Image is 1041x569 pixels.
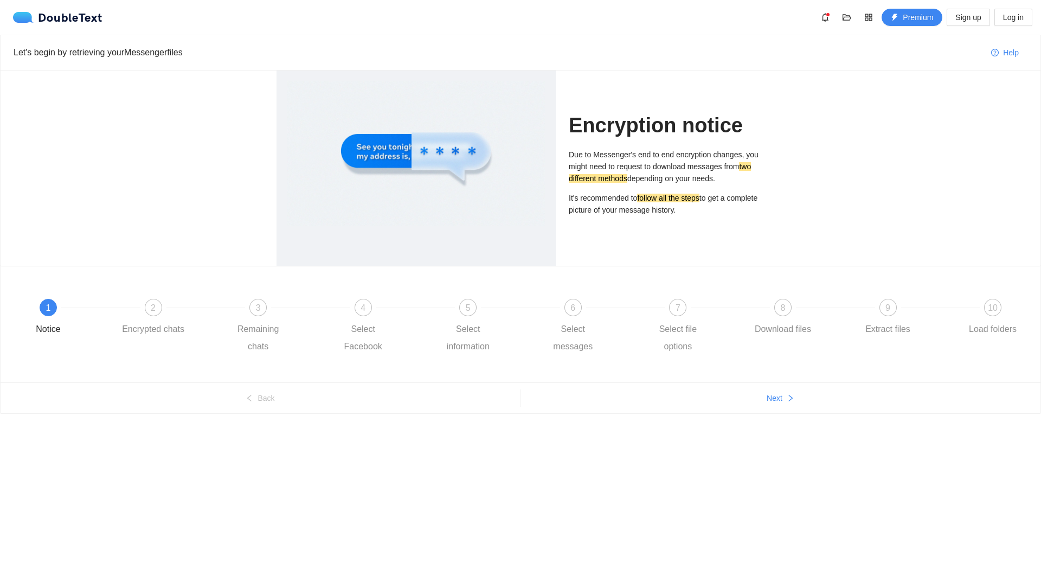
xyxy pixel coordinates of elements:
[436,321,499,355] div: Select information
[755,321,811,338] div: Download files
[860,13,877,22] span: appstore
[994,9,1032,26] button: Log in
[542,299,647,355] div: 6Select messages
[256,303,261,312] span: 3
[569,113,764,138] h1: Encryption notice
[1003,11,1024,23] span: Log in
[817,13,833,22] span: bell
[520,389,1040,407] button: Nextright
[982,44,1027,61] button: question-circleHelp
[839,13,855,22] span: folder-open
[947,9,989,26] button: Sign up
[122,299,227,338] div: 2Encrypted chats
[46,303,51,312] span: 1
[1003,47,1019,59] span: Help
[14,46,982,59] div: Let's begin by retrieving your Messenger files
[780,303,785,312] span: 8
[817,9,834,26] button: bell
[969,321,1017,338] div: Load folders
[361,303,365,312] span: 4
[646,299,751,355] div: 7Select file options
[569,192,764,216] p: It's recommended to to get a complete picture of your message history.
[122,321,184,338] div: Encrypted chats
[865,321,910,338] div: Extract files
[676,303,680,312] span: 7
[991,49,999,57] span: question-circle
[570,303,575,312] span: 6
[227,299,332,355] div: 3Remaining chats
[227,321,290,355] div: Remaining chats
[751,299,857,338] div: 8Download files
[646,321,709,355] div: Select file options
[787,394,794,403] span: right
[332,299,437,355] div: 4Select Facebook
[13,12,38,23] img: logo
[988,303,998,312] span: 10
[857,299,962,338] div: 9Extract files
[436,299,542,355] div: 5Select information
[891,14,898,22] span: thunderbolt
[961,299,1024,338] div: 10Load folders
[36,321,60,338] div: Notice
[542,321,605,355] div: Select messages
[767,392,782,404] span: Next
[151,303,156,312] span: 2
[466,303,471,312] span: 5
[332,321,395,355] div: Select Facebook
[860,9,877,26] button: appstore
[17,299,122,338] div: 1Notice
[885,303,890,312] span: 9
[882,9,942,26] button: thunderboltPremium
[13,12,102,23] div: DoubleText
[569,162,751,183] mark: two different methods
[637,194,699,202] mark: follow all the steps
[1,389,520,407] button: leftBack
[569,149,764,184] p: Due to Messenger's end to end encryption changes, you might need to request to download messages ...
[903,11,933,23] span: Premium
[13,12,102,23] a: logoDoubleText
[838,9,856,26] button: folder-open
[955,11,981,23] span: Sign up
